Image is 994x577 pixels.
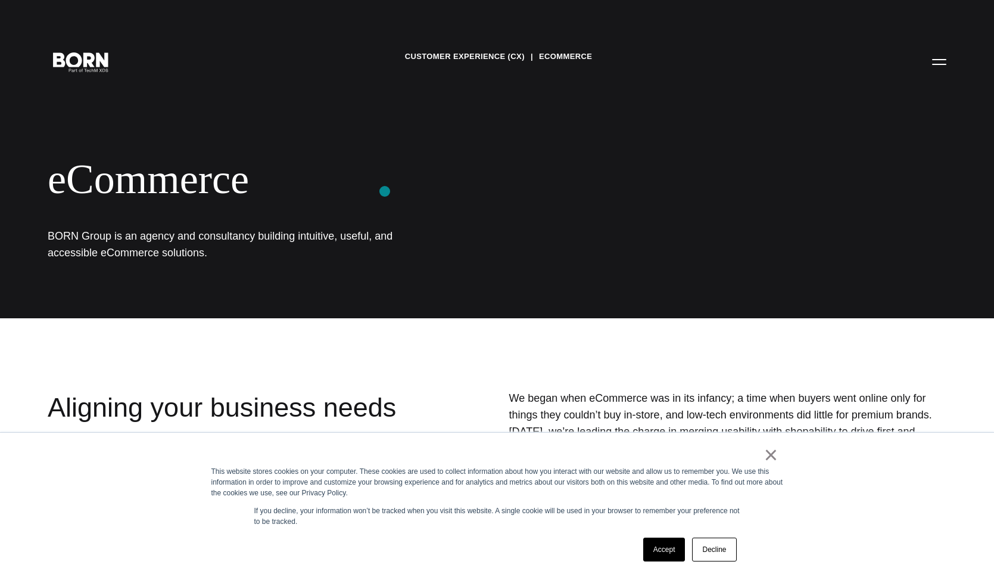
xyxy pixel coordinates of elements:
a: Accept [643,538,685,562]
div: Aligning your business needs to the best eCommerce platform. [48,390,408,573]
div: eCommerce [48,155,727,204]
p: If you decline, your information won’t be tracked when you visit this website. A single cookie wi... [254,505,740,527]
a: eCommerce [539,48,592,66]
h1: BORN Group is an agency and consultancy building intuitive, useful, and accessible eCommerce solu... [48,228,405,261]
div: This website stores cookies on your computer. These cookies are used to collect information about... [211,466,783,498]
p: We began when eCommerce was in its infancy; a time when buyers went online only for things they c... [509,390,946,457]
a: Decline [692,538,736,562]
a: × [764,449,778,460]
a: Customer Experience (CX) [405,48,525,66]
button: Open [925,49,954,74]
